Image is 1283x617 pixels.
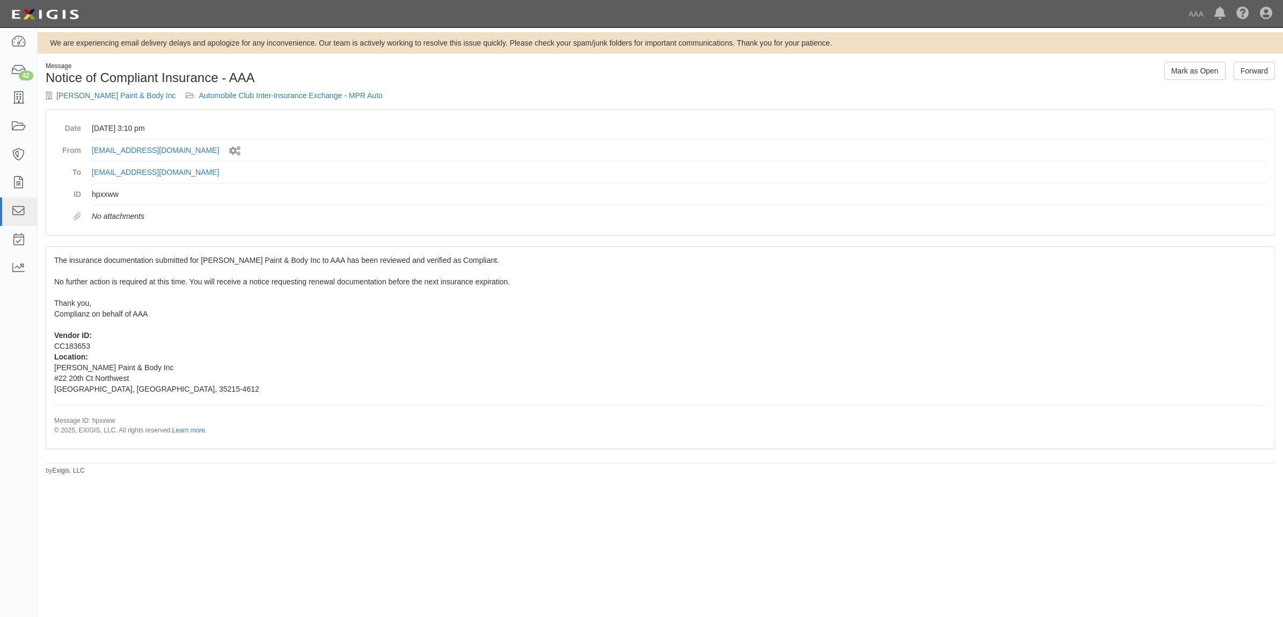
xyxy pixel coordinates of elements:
i: Help Center - Complianz [1236,8,1249,20]
div: We are experiencing email delivery delays and apologize for any inconvenience. Our team is active... [38,38,1283,48]
dt: ID [54,183,81,200]
h1: Notice of Compliant Insurance - AAA [46,71,652,85]
div: 42 [19,71,33,80]
span: The insurance documentation submitted for [PERSON_NAME] Paint & Body Inc to AAA has been reviewed... [54,256,1266,435]
a: Automobile Club Inter-Insurance Exchange - MPR Auto [199,91,382,100]
i: Sent by system workflow [229,146,240,156]
a: Mark as Open [1164,62,1226,80]
a: [EMAIL_ADDRESS][DOMAIN_NAME] [92,168,219,177]
a: Exigis, LLC [53,467,85,474]
i: Attachments [74,213,81,221]
dd: hpxxww [92,183,1266,205]
b: Vendor ID: [54,331,92,340]
p: Message ID: hpxxww © 2025, EXIGIS, LLC. All rights reserved. [54,416,1266,435]
small: by [46,466,85,475]
dt: To [54,161,81,178]
dt: From [54,139,81,156]
div: Message [46,62,652,71]
a: [PERSON_NAME] Paint & Body Inc [56,91,176,100]
a: Learn more. [172,427,207,434]
em: No attachments [92,212,144,221]
a: AAA [1183,3,1209,25]
dd: [DATE] 3:10 pm [92,117,1266,139]
dt: Date [54,117,81,134]
a: Forward [1234,62,1275,80]
img: logo-5460c22ac91f19d4615b14bd174203de0afe785f0fc80cf4dbbc73dc1793850b.png [8,5,82,24]
b: Location: [54,352,88,361]
a: [EMAIL_ADDRESS][DOMAIN_NAME] [92,146,219,155]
